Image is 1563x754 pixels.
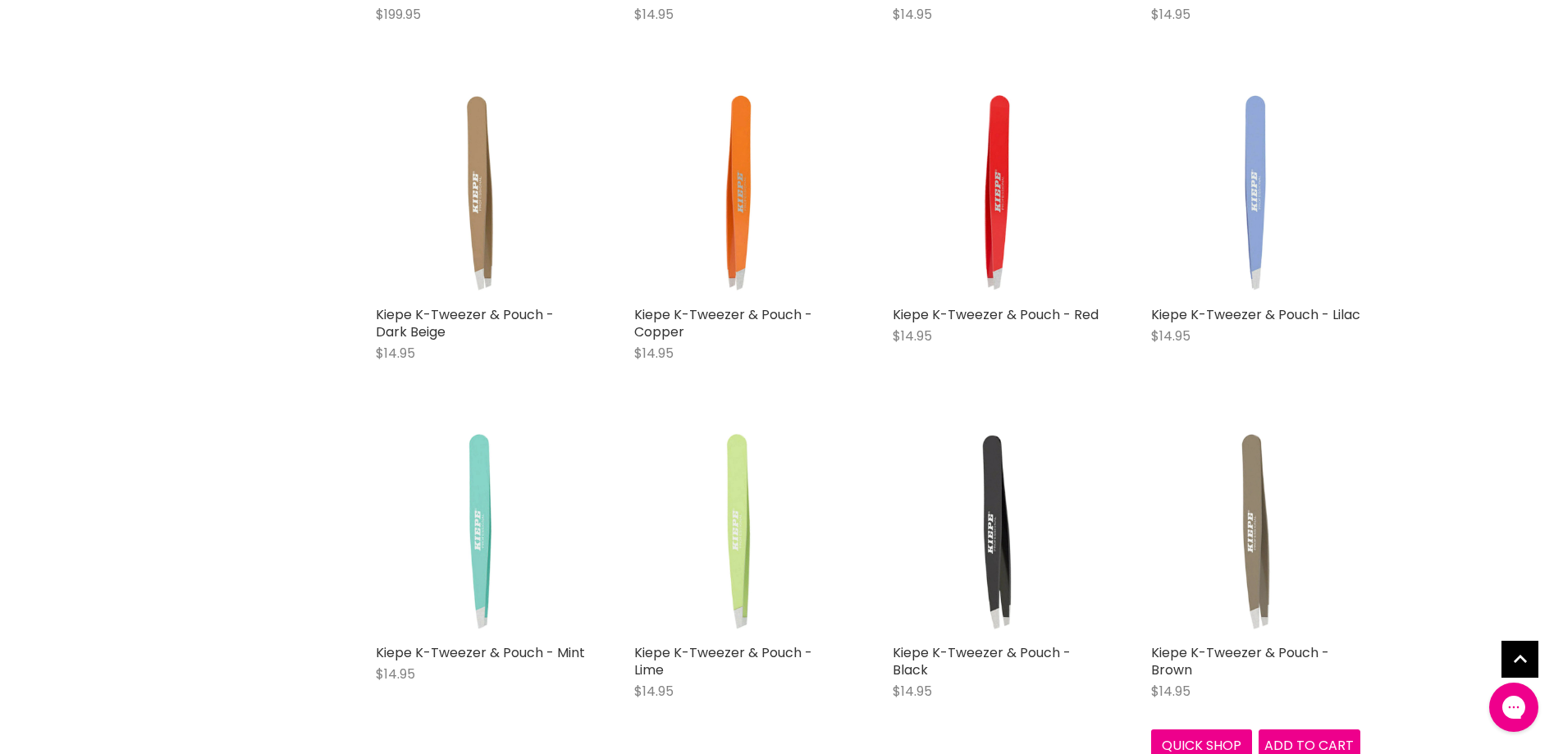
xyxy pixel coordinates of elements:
[634,89,843,298] img: Kiepe K-Tweezer & Pouch - Copper
[376,643,585,662] a: Kiepe K-Tweezer & Pouch - Mint
[1151,89,1360,298] img: Kiepe K-Tweezer & Pouch - Lilac
[634,643,812,679] a: Kiepe K-Tweezer & Pouch - Lime
[893,89,1102,298] img: Kiepe K-Tweezer & Pouch - Red
[893,327,932,345] span: $14.95
[893,5,932,24] span: $14.95
[376,305,554,341] a: Kiepe K-Tweezer & Pouch - Dark Beige
[893,305,1099,324] a: Kiepe K-Tweezer & Pouch - Red
[893,643,1071,679] a: Kiepe K-Tweezer & Pouch - Black
[893,427,1102,636] img: Kiepe K-Tweezer & Pouch - Black
[634,344,674,363] span: $14.95
[376,665,415,683] span: $14.95
[1151,305,1360,324] a: Kiepe K-Tweezer & Pouch - Lilac
[1151,682,1191,701] span: $14.95
[1151,643,1329,679] a: Kiepe K-Tweezer & Pouch - Brown
[1151,5,1191,24] span: $14.95
[376,344,415,363] span: $14.95
[376,427,585,636] img: Kiepe K-Tweezer & Pouch - Mint
[376,89,585,298] img: Kiepe K-Tweezer & Pouch - Dark Beige
[634,427,843,636] img: Kiepe K-Tweezer & Pouch - Lime
[634,682,674,701] span: $14.95
[634,5,674,24] span: $14.95
[893,682,932,701] span: $14.95
[1151,327,1191,345] span: $14.95
[1151,427,1360,636] img: Kiepe K-Tweezer & Pouch - Brown
[376,5,421,24] span: $199.95
[1481,677,1547,738] iframe: Gorgias live chat messenger
[634,305,812,341] a: Kiepe K-Tweezer & Pouch - Copper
